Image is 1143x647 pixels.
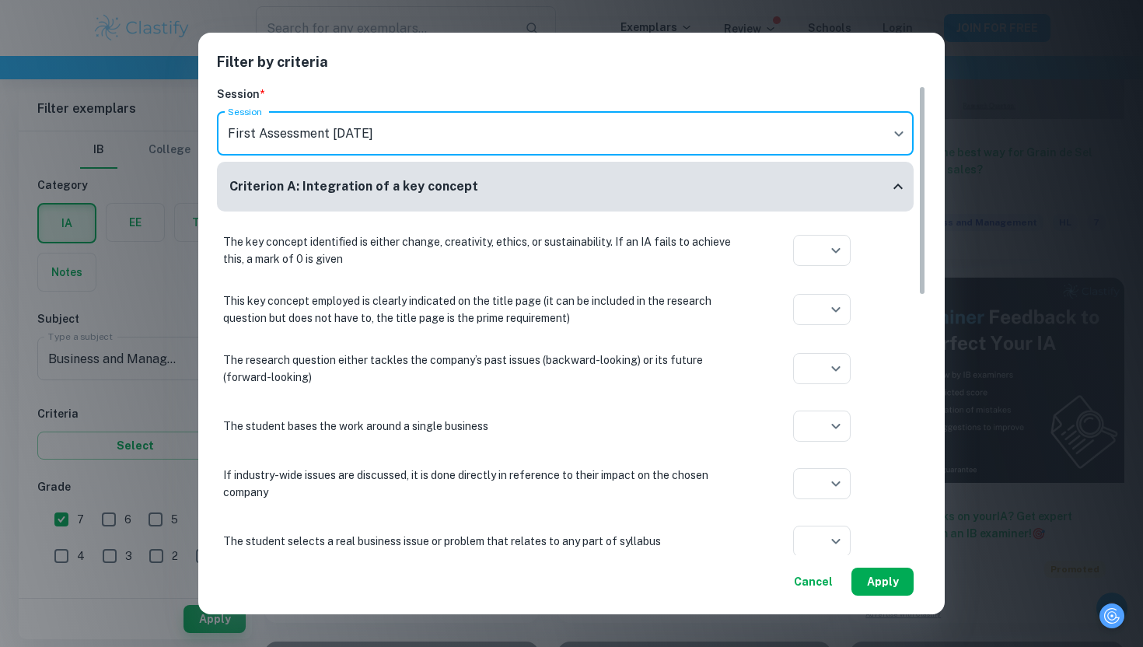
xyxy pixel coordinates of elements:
h6: Session [217,86,914,103]
div: First Assessment [DATE] [217,112,914,156]
p: The student bases the work around a single business [223,418,736,435]
button: Apply [851,568,914,596]
h2: Filter by criteria [217,51,926,86]
p: This key concept employed is clearly indicated on the title page (it can be included in the resea... [223,292,736,327]
button: Cancel [788,568,839,596]
p: The student selects a real business issue or problem that relates to any part of syllabus [223,533,736,550]
p: If industry-wide issues are discussed, it is done directly in reference to their impact on the ch... [223,467,736,501]
p: The research question either tackles the company’s past issues (backward-looking) or its future (... [223,351,736,386]
label: Session [228,105,262,118]
h6: Criterion A: Integration of a key concept [229,177,478,197]
div: Criterion A: Integration of a key concept [217,162,914,212]
p: The key concept identified is either change, creativity, ethics, or sustainability. If an IA fail... [223,233,736,268]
